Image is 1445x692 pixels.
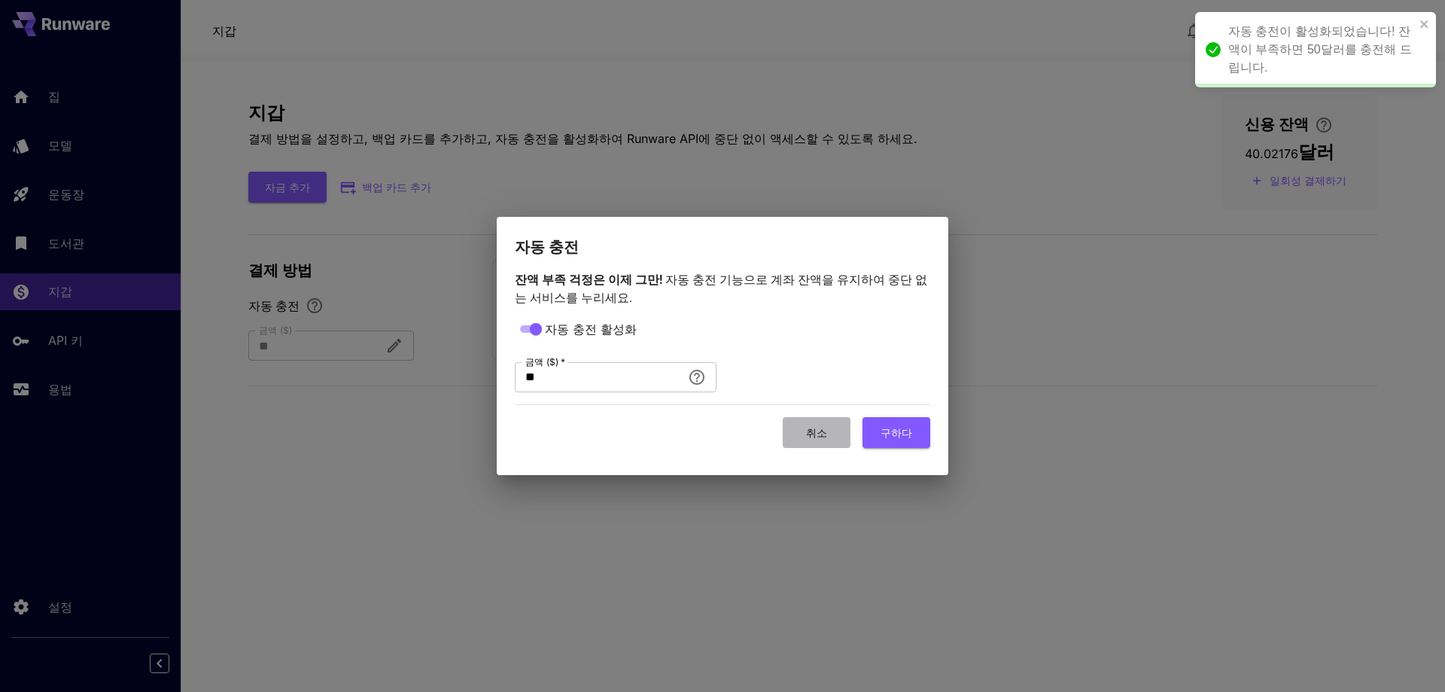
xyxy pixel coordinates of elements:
font: 금액 ($) [525,355,558,367]
font: 자동 충전 [515,238,579,256]
button: 닫다 [1419,18,1430,30]
font: 잔액 부족 걱정은 이제 그만! [515,273,662,287]
font: 자동 충전 활성화 [545,322,637,337]
font: 자동 충전이 활성화되었습니다! 잔액이 부족하면 50달러를 충전해 드립니다. [1228,25,1412,74]
button: 구하다 [862,417,930,448]
button: 취소 [783,417,850,448]
font: 취소 [806,426,827,439]
font: 자동 충전 기능으로 계좌 잔액을 유지하여 중단 없는 서비스를 누리세요. [515,273,927,305]
font: 구하다 [881,426,912,439]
